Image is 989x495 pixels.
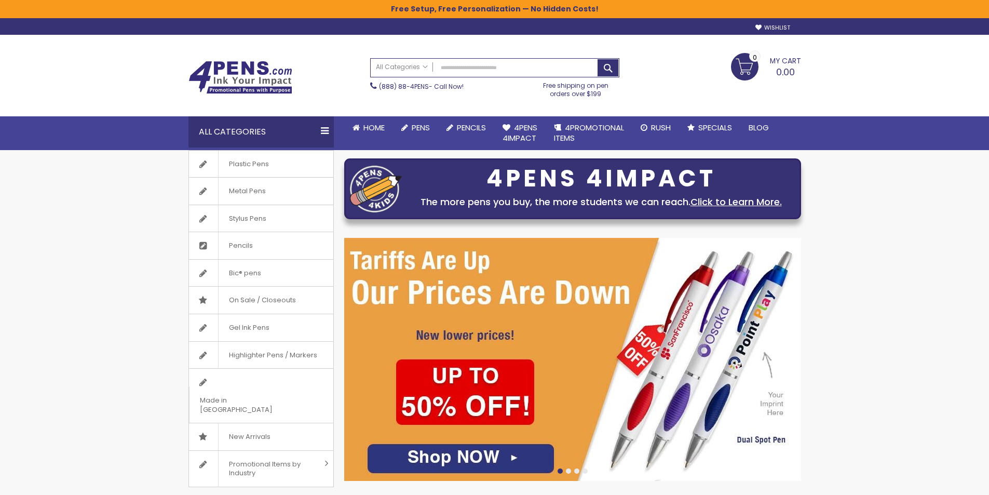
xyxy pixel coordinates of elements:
img: 4Pens Custom Pens and Promotional Products [188,61,292,94]
span: Rush [651,122,671,133]
a: Gel Ink Pens [189,314,333,341]
div: The more pens you buy, the more students we can reach. [407,195,795,209]
a: Specials [679,116,740,139]
span: On Sale / Closeouts [218,287,306,314]
a: Pencils [189,232,333,259]
span: Blog [749,122,769,133]
a: Made in [GEOGRAPHIC_DATA] [189,369,333,423]
img: four_pen_logo.png [350,165,402,212]
span: - Call Now! [379,82,464,91]
span: Home [363,122,385,133]
a: Pencils [438,116,494,139]
a: New Arrivals [189,423,333,450]
span: Made in [GEOGRAPHIC_DATA] [189,387,307,423]
a: All Categories [371,59,433,76]
a: Home [344,116,393,139]
a: Metal Pens [189,178,333,205]
a: Plastic Pens [189,151,333,178]
span: New Arrivals [218,423,281,450]
span: Gel Ink Pens [218,314,280,341]
div: All Categories [188,116,334,148]
a: 4Pens4impact [494,116,546,150]
span: 0.00 [776,65,795,78]
div: Free shipping on pen orders over $199 [532,77,619,98]
div: 4PENS 4IMPACT [407,168,795,190]
span: Highlighter Pens / Markers [218,342,328,369]
a: (888) 88-4PENS [379,82,429,91]
a: 0.00 0 [731,53,801,79]
a: Stylus Pens [189,205,333,232]
span: Specials [698,122,732,133]
a: Rush [632,116,679,139]
a: Promotional Items by Industry [189,451,333,487]
a: Bic® pens [189,260,333,287]
a: Pens [393,116,438,139]
a: On Sale / Closeouts [189,287,333,314]
a: Highlighter Pens / Markers [189,342,333,369]
a: Wishlist [755,24,790,32]
span: All Categories [376,63,428,71]
span: 4Pens 4impact [503,122,537,143]
a: 4PROMOTIONALITEMS [546,116,632,150]
span: Plastic Pens [218,151,279,178]
span: 0 [753,52,757,62]
span: 4PROMOTIONAL ITEMS [554,122,624,143]
span: Pencils [218,232,263,259]
span: Metal Pens [218,178,276,205]
span: Pens [412,122,430,133]
a: Blog [740,116,777,139]
a: Click to Learn More. [690,195,782,208]
span: Bic® pens [218,260,272,287]
span: Stylus Pens [218,205,277,232]
span: Promotional Items by Industry [218,451,321,487]
span: Pencils [457,122,486,133]
img: /cheap-promotional-products.html [344,238,801,481]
